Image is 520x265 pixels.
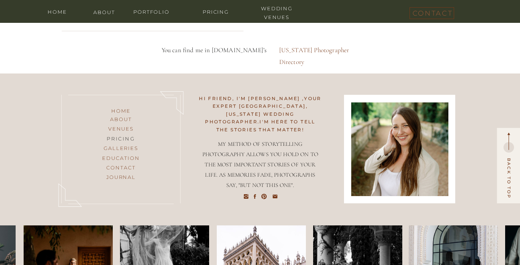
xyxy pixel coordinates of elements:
a: contact [90,163,152,173]
a: [US_STATE] Photographer Directory [279,45,362,53]
a: home [42,8,73,15]
a: education [90,154,152,163]
a: Home [90,107,152,116]
a: Pricing [193,8,239,15]
a: back to top [505,158,512,199]
p: MY METHOD OF STORYTELLING PHOTOGRAPHY ALLOWS YOU HOLD ON TO THE MOST IMPORTANT STORIES OF YOUR LI... [201,139,320,184]
p: You can find me in [DOMAIN_NAME]’s [162,45,280,53]
a: about [89,8,120,15]
h2: Hi friend, I'm [PERSON_NAME] ,your expert [GEOGRAPHIC_DATA], [US_STATE] Wedding photographer.I'm ... [199,95,322,117]
a: pricing [90,134,152,144]
a: portfolio [129,8,174,15]
a: wedding venues [254,4,300,11]
a: galleries [90,144,152,153]
a: journal [90,173,152,182]
a: contact [413,7,451,16]
a: venues [90,125,152,134]
a: about [90,115,152,125]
